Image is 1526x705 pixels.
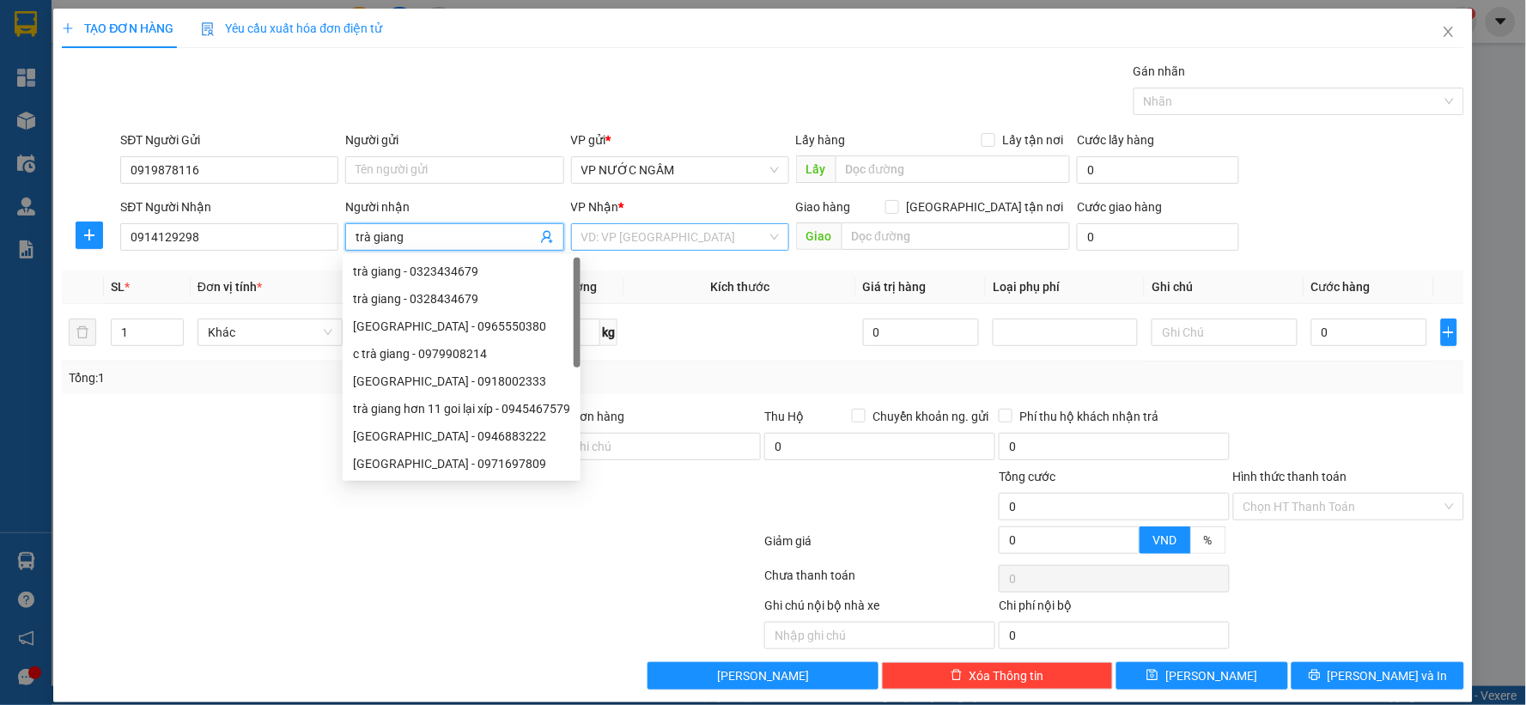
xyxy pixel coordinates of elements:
[866,407,995,426] span: Chuyển khoản ng. gửi
[763,532,997,562] div: Giảm giá
[842,222,1071,250] input: Dọc đường
[1441,319,1457,346] button: plus
[76,222,103,249] button: plus
[1077,200,1162,214] label: Cước giao hàng
[796,200,851,214] span: Giao hàng
[38,14,161,70] strong: CHUYỂN PHÁT NHANH AN PHÚ QUÝ
[120,198,338,216] div: SĐT Người Nhận
[647,662,879,690] button: [PERSON_NAME]
[531,410,625,423] label: Ghi chú đơn hàng
[899,198,1070,216] span: [GEOGRAPHIC_DATA] tận nơi
[1233,470,1347,483] label: Hình thức thanh toán
[1116,662,1289,690] button: save[PERSON_NAME]
[986,270,1145,304] th: Loại phụ phí
[1328,666,1448,685] span: [PERSON_NAME] và In
[1152,319,1297,346] input: Ghi Chú
[343,258,581,285] div: trà giang - 0323434679
[353,344,570,363] div: c trà giang - 0979908214
[343,340,581,368] div: c trà giang - 0979908214
[345,131,563,149] div: Người gửi
[35,73,162,131] span: [GEOGRAPHIC_DATA], [GEOGRAPHIC_DATA] ↔ [GEOGRAPHIC_DATA]
[836,155,1071,183] input: Dọc đường
[796,133,846,147] span: Lấy hàng
[531,433,762,460] input: Ghi chú đơn hàng
[62,22,74,34] span: plus
[764,410,804,423] span: Thu Hộ
[763,566,997,596] div: Chưa thanh toán
[863,319,980,346] input: 0
[343,368,581,395] div: trà giang - 0918002333
[69,319,96,346] button: delete
[62,21,173,35] span: TẠO ĐƠN HÀNG
[999,596,1230,622] div: Chi phí nội bộ
[1077,223,1239,251] input: Cước giao hàng
[1146,669,1158,683] span: save
[1165,666,1257,685] span: [PERSON_NAME]
[764,596,995,622] div: Ghi chú nội bộ nhà xe
[353,372,570,391] div: [GEOGRAPHIC_DATA] - 0918002333
[1292,662,1464,690] button: printer[PERSON_NAME] và In
[343,422,581,450] div: trà giang - 0946883222
[571,200,619,214] span: VP Nhận
[951,669,963,683] span: delete
[9,93,32,178] img: logo
[343,285,581,313] div: trà giang - 0328434679
[1442,325,1456,339] span: plus
[710,280,769,294] span: Kích thước
[120,131,338,149] div: SĐT Người Gửi
[882,662,1113,690] button: deleteXóa Thông tin
[581,157,779,183] span: VP NƯỚC NGẦM
[999,470,1055,483] span: Tổng cước
[343,395,581,422] div: trà giang hơn 11 goi lại xíp - 0945467579
[201,21,382,35] span: Yêu cầu xuất hóa đơn điện tử
[111,280,125,294] span: SL
[208,319,332,345] span: Khác
[1425,9,1473,57] button: Close
[1442,25,1456,39] span: close
[1134,64,1186,78] label: Gán nhãn
[76,228,102,242] span: plus
[353,262,570,281] div: trà giang - 0323434679
[995,131,1070,149] span: Lấy tận nơi
[540,230,554,244] span: user-add
[1204,533,1213,547] span: %
[343,450,581,477] div: TRÀ GIANG - 0971697809
[1077,156,1239,184] input: Cước lấy hàng
[69,368,589,387] div: Tổng: 1
[353,399,570,418] div: trà giang hơn 11 goi lại xíp - 0945467579
[970,666,1044,685] span: Xóa Thông tin
[1077,133,1154,147] label: Cước lấy hàng
[796,155,836,183] span: Lấy
[571,131,789,149] div: VP gửi
[600,319,617,346] span: kg
[863,280,927,294] span: Giá trị hàng
[345,198,563,216] div: Người nhận
[353,289,570,308] div: trà giang - 0328434679
[353,427,570,446] div: [GEOGRAPHIC_DATA] - 0946883222
[796,222,842,250] span: Giao
[1153,533,1177,547] span: VND
[353,317,570,336] div: [GEOGRAPHIC_DATA] - 0965550380
[353,454,570,473] div: [GEOGRAPHIC_DATA] - 0971697809
[764,622,995,649] input: Nhập ghi chú
[1309,669,1321,683] span: printer
[198,280,262,294] span: Đơn vị tính
[1145,270,1304,304] th: Ghi chú
[1012,407,1165,426] span: Phí thu hộ khách nhận trả
[1311,280,1371,294] span: Cước hàng
[201,22,215,36] img: icon
[717,666,809,685] span: [PERSON_NAME]
[343,313,581,340] div: trà giang - 0965550380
